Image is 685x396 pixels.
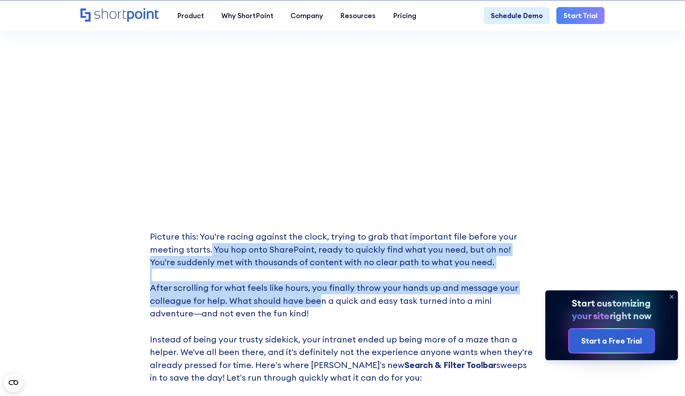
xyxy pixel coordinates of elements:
a: Schedule Demo [484,7,550,24]
button: Open CMP widget [4,373,23,392]
iframe: Chat Widget [543,305,685,396]
a: Why ShortPoint [213,7,282,24]
a: Home [80,8,160,23]
a: Start Trial [556,7,605,24]
a: Pricing [384,7,425,24]
div: Company [290,11,323,21]
div: Resources [340,11,376,21]
a: Company [282,7,331,24]
div: Product [177,11,204,21]
div: Start a Free Trial [581,335,642,346]
a: Product [168,7,212,24]
div: Pricing [393,11,416,21]
strong: Search & Filter Toolbar [404,359,496,370]
a: Start a Free Trial [569,329,654,353]
a: Resources [332,7,384,24]
div: Why ShortPoint [221,11,273,21]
